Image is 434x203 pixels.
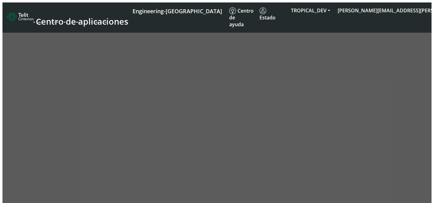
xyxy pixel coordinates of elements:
button: TROPICAL_DEV [287,5,334,16]
a: Centro de ayuda [227,5,257,30]
a: Tu instancia actual de la plataforma [132,5,222,16]
span: Centro de aplicaciones [36,16,128,27]
span: Centro de ayuda [229,7,254,28]
span: Estado [259,7,276,21]
span: Engineering-[GEOGRAPHIC_DATA] [133,7,222,15]
a: Centro de aplicaciones [7,10,127,25]
img: status.svg [259,7,266,14]
img: knowledge.svg [229,7,236,14]
a: Estado [257,5,287,23]
img: logo-telit-cinterion-gw-new.png [7,12,33,22]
